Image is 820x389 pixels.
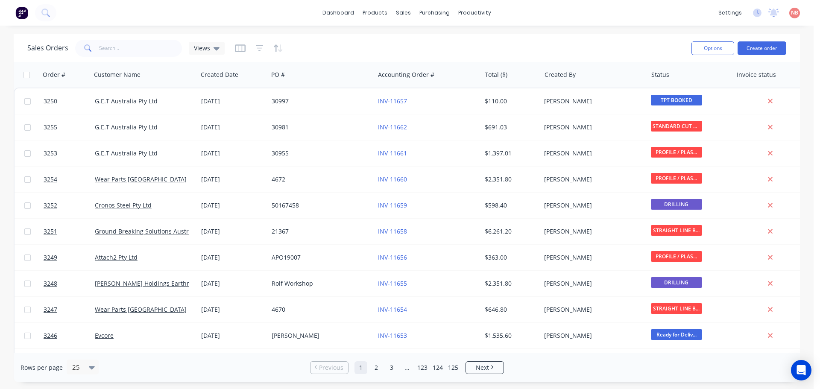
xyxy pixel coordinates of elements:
[401,361,413,374] a: Jump forward
[651,147,702,158] span: PROFILE / PLAS...
[378,175,407,183] a: INV-11660
[194,44,210,53] span: Views
[378,331,407,339] a: INV-11653
[44,331,57,340] span: 3246
[691,41,734,55] button: Options
[272,305,366,314] div: 4670
[44,349,95,374] a: 3245
[201,70,238,79] div: Created Date
[44,279,57,288] span: 3248
[95,175,187,183] a: Wear Parts [GEOGRAPHIC_DATA]
[378,70,434,79] div: Accounting Order #
[272,123,366,132] div: 30981
[95,253,138,261] a: Attach2 Pty Ltd
[651,95,702,105] span: TPT BOOKED
[378,201,407,209] a: INV-11659
[651,199,702,210] span: DRILLING
[370,361,383,374] a: Page 2
[44,97,57,105] span: 3250
[485,70,507,79] div: Total ($)
[44,167,95,192] a: 3254
[95,97,158,105] a: G.E.T Australia Pty Ltd
[354,361,367,374] a: Page 1 is your current page
[416,361,429,374] a: Page 123
[44,123,57,132] span: 3255
[545,70,576,79] div: Created By
[544,305,639,314] div: [PERSON_NAME]
[791,360,811,380] div: Open Intercom Messenger
[485,97,535,105] div: $110.00
[201,253,265,262] div: [DATE]
[44,253,57,262] span: 3249
[319,363,343,372] span: Previous
[307,361,507,374] ul: Pagination
[651,251,702,262] span: PROFILE / PLAS...
[95,305,187,313] a: Wear Parts [GEOGRAPHIC_DATA]
[737,70,776,79] div: Invoice status
[44,193,95,218] a: 3252
[44,323,95,348] a: 3246
[651,277,702,288] span: DRILLING
[272,175,366,184] div: 4672
[272,331,366,340] div: [PERSON_NAME]
[544,175,639,184] div: [PERSON_NAME]
[651,70,669,79] div: Status
[378,305,407,313] a: INV-11654
[44,175,57,184] span: 3254
[485,149,535,158] div: $1,397.01
[485,227,535,236] div: $6,261.20
[544,97,639,105] div: [PERSON_NAME]
[392,6,415,19] div: sales
[94,70,141,79] div: Customer Name
[544,331,639,340] div: [PERSON_NAME]
[714,6,746,19] div: settings
[544,253,639,262] div: [PERSON_NAME]
[272,149,366,158] div: 30955
[485,123,535,132] div: $691.03
[447,361,460,374] a: Page 125
[485,331,535,340] div: $1,535.60
[95,123,158,131] a: G.E.T Australia Pty Ltd
[651,173,702,184] span: PROFILE / PLAS...
[95,149,158,157] a: G.E.T Australia Pty Ltd
[651,121,702,132] span: STANDARD CUT BE...
[791,9,798,17] span: NB
[44,201,57,210] span: 3252
[544,149,639,158] div: [PERSON_NAME]
[544,123,639,132] div: [PERSON_NAME]
[95,227,220,235] a: Ground Breaking Solutions Australia Pty Ltd
[651,225,702,236] span: STRAIGHT LINE B...
[476,363,489,372] span: Next
[385,361,398,374] a: Page 3
[738,41,786,55] button: Create order
[44,114,95,140] a: 3255
[485,201,535,210] div: $598.40
[454,6,495,19] div: productivity
[44,245,95,270] a: 3249
[95,331,114,339] a: Evcore
[15,6,28,19] img: Factory
[485,253,535,262] div: $363.00
[201,149,265,158] div: [DATE]
[378,253,407,261] a: INV-11656
[99,40,182,57] input: Search...
[544,227,639,236] div: [PERSON_NAME]
[27,44,68,52] h1: Sales Orders
[651,329,702,340] span: Ready for Deliv...
[378,149,407,157] a: INV-11661
[485,175,535,184] div: $2,351.80
[485,305,535,314] div: $646.80
[271,70,285,79] div: PO #
[44,227,57,236] span: 3251
[44,219,95,244] a: 3251
[466,363,504,372] a: Next page
[201,123,265,132] div: [DATE]
[44,271,95,296] a: 3248
[272,227,366,236] div: 21367
[201,305,265,314] div: [DATE]
[431,361,444,374] a: Page 124
[201,331,265,340] div: [DATE]
[272,97,366,105] div: 30997
[44,297,95,322] a: 3247
[44,149,57,158] span: 3253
